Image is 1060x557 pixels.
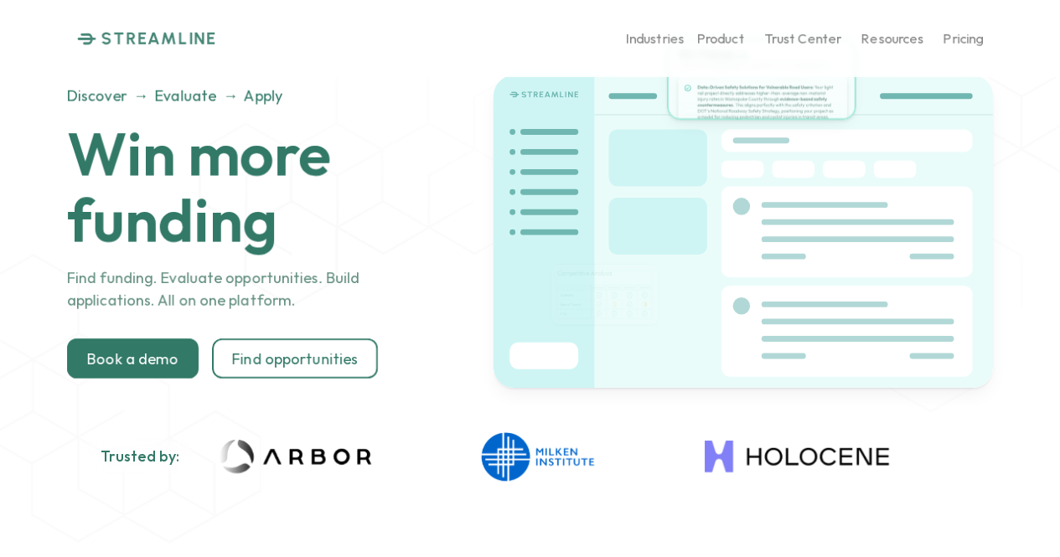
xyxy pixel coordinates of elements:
h2: Trusted by: [101,447,179,466]
a: Find opportunities [212,338,378,379]
a: Pricing [944,24,983,54]
p: Industries [626,30,684,46]
p: Discover → Evaluate → Apply [67,85,445,107]
a: Resources [861,24,923,54]
p: Trust Center [764,30,841,46]
a: Book a demo [67,338,199,379]
p: Find opportunities [232,349,358,368]
p: Pricing [944,30,983,46]
p: Book a demo [87,349,178,368]
p: Find funding. Evaluate opportunities. Build applications. All on one platform. [67,266,445,312]
p: Product [697,30,744,46]
a: STREAMLINE [77,28,217,49]
p: STREAMLINE [101,28,217,49]
a: Trust Center [764,24,841,54]
p: Resources [861,30,923,46]
h1: Win more funding [67,121,487,253]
